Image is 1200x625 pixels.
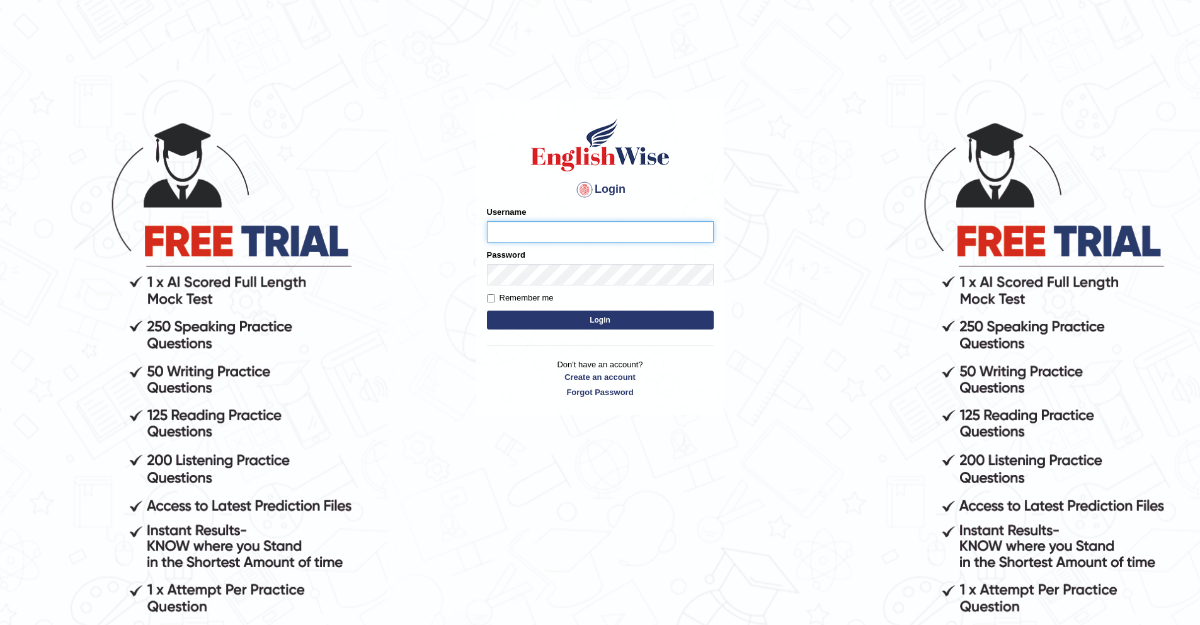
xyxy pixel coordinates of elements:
[487,371,714,383] a: Create an account
[487,206,527,218] label: Username
[487,180,714,200] h4: Login
[529,117,672,173] img: Logo of English Wise sign in for intelligent practice with AI
[487,294,495,302] input: Remember me
[487,358,714,398] p: Don't have an account?
[487,292,554,304] label: Remember me
[487,249,525,261] label: Password
[487,386,714,398] a: Forgot Password
[487,311,714,330] button: Login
